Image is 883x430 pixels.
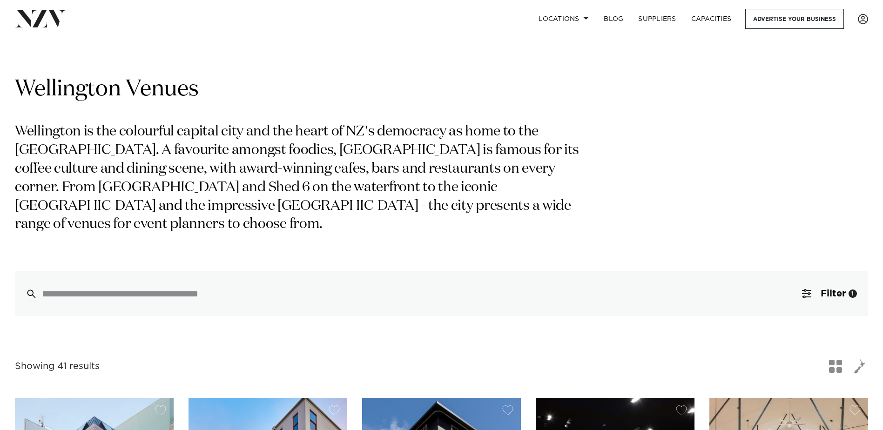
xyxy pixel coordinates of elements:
div: Showing 41 results [15,359,100,374]
a: Advertise your business [745,9,844,29]
button: Filter1 [791,271,868,316]
a: SUPPLIERS [631,9,683,29]
a: Capacities [684,9,739,29]
span: Filter [821,289,846,298]
div: 1 [849,289,857,298]
p: Wellington is the colourful capital city and the heart of NZ's democracy as home to the [GEOGRAPH... [15,123,590,234]
a: BLOG [596,9,631,29]
h1: Wellington Venues [15,75,868,104]
img: nzv-logo.png [15,10,66,27]
a: Locations [531,9,596,29]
